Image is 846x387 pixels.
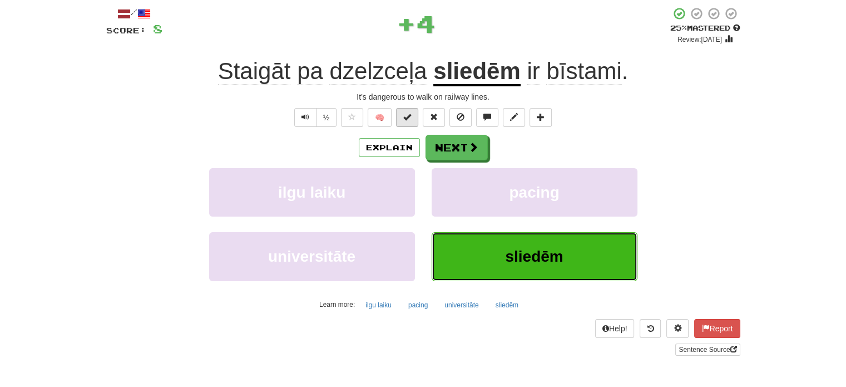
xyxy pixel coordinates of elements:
[268,248,355,265] span: universitāte
[329,58,427,85] span: dzelzceļa
[426,135,488,160] button: Next
[106,7,162,21] div: /
[670,23,740,33] div: Mastered
[106,26,146,35] span: Score:
[359,138,420,157] button: Explain
[640,319,661,338] button: Round history (alt+y)
[521,58,629,85] span: .
[503,108,525,127] button: Edit sentence (alt+d)
[209,168,415,217] button: ilgu laiku
[530,108,552,127] button: Add to collection (alt+a)
[316,108,337,127] button: ½
[677,36,722,43] small: Review: [DATE]
[449,108,472,127] button: Ignore sentence (alt+i)
[432,232,637,281] button: sliedēm
[106,91,740,102] div: It's dangerous to walk on railway lines.
[527,58,540,85] span: ir
[675,344,740,356] a: Sentence Source
[278,184,345,201] span: ilgu laiku
[218,58,291,85] span: Staigāt
[546,58,621,85] span: bīstami
[670,23,687,32] span: 25 %
[505,248,563,265] span: sliedēm
[153,22,162,36] span: 8
[489,297,525,313] button: sliedēm
[694,319,740,338] button: Report
[359,297,398,313] button: ilgu laiku
[416,9,436,37] span: 4
[402,297,434,313] button: pacing
[438,297,484,313] button: universitāte
[433,58,520,86] u: sliedēm
[595,319,635,338] button: Help!
[294,108,316,127] button: Play sentence audio (ctl+space)
[509,184,559,201] span: pacing
[209,232,415,281] button: universitāte
[319,301,355,308] small: Learn more:
[396,108,418,127] button: Set this sentence to 100% Mastered (alt+m)
[432,168,637,217] button: pacing
[341,108,363,127] button: Favorite sentence (alt+f)
[368,108,392,127] button: 🧠
[476,108,498,127] button: Discuss sentence (alt+u)
[423,108,445,127] button: Reset to 0% Mastered (alt+r)
[297,58,323,85] span: pa
[292,108,337,127] div: Text-to-speech controls
[397,7,416,40] span: +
